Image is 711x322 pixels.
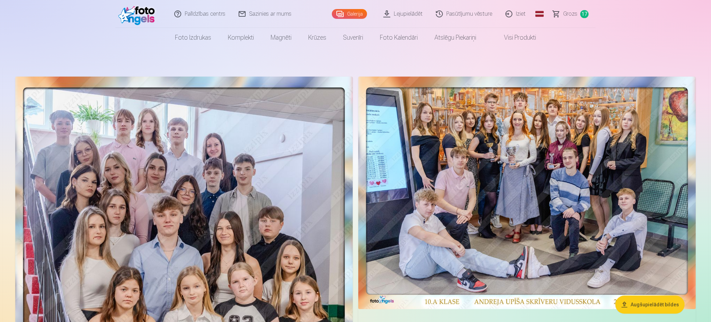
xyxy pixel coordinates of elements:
img: /fa1 [118,3,158,25]
span: 17 [580,10,589,18]
a: Krūzes [300,28,335,47]
a: Galerija [332,9,367,19]
a: Foto izdrukas [167,28,219,47]
span: Grozs [563,10,577,18]
a: Visi produkti [485,28,544,47]
a: Suvenīri [335,28,372,47]
a: Foto kalendāri [372,28,426,47]
a: Magnēti [262,28,300,47]
a: Komplekti [219,28,262,47]
button: Augšupielādēt bildes [615,296,685,314]
a: Atslēgu piekariņi [426,28,485,47]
